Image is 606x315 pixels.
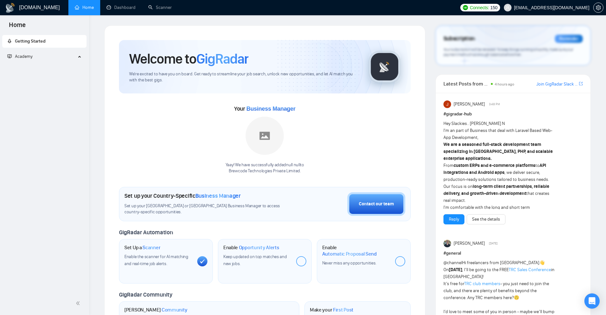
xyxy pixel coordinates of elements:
[443,142,553,161] strong: We are a seasoned full-stack development team specializing in [GEOGRAPHIC_DATA], PHP, and scalabl...
[322,251,377,257] span: Automatic Proposal Send
[4,20,31,34] span: Home
[454,163,535,168] strong: custom ERPs and e-commerce platforms
[15,38,45,44] span: Getting Started
[536,81,578,88] a: Join GigRadar Slack Community
[443,80,489,88] span: Latest Posts from the GigRadar Community
[76,300,82,306] span: double-left
[15,54,32,59] span: Academy
[124,192,241,199] h1: Set up your Country-Specific
[246,106,295,112] span: Business Manager
[539,260,545,265] span: 👋
[594,5,603,10] span: setting
[143,244,160,251] span: Scanner
[162,307,187,313] span: Community
[593,3,603,13] button: setting
[470,4,489,11] span: Connects:
[234,105,296,112] span: Your
[579,81,583,87] a: export
[119,229,173,236] span: GigRadar Automation
[443,120,555,246] div: Hey Slackies.. [PERSON_NAME] N I'm an part of Business that deal with Laravel Based Web-App Devel...
[454,101,485,108] span: [PERSON_NAME]
[75,5,94,10] a: homeHome
[489,241,498,246] span: [DATE]
[107,5,136,10] a: dashboardDashboard
[148,5,172,10] a: searchScanner
[195,192,241,199] span: Business Manager
[463,5,468,10] img: upwork-logo.png
[443,250,583,257] h1: # general
[119,291,172,298] span: GigRadar Community
[495,82,514,86] span: 4 hours ago
[443,100,451,108] img: Jivesh Nanda
[579,81,583,86] span: export
[124,244,160,251] h1: Set Up a
[464,281,500,286] a: TRC club members
[226,162,304,174] div: Yaay! We have successfully added null null to
[369,51,401,83] img: gigradar-logo.png
[454,240,485,247] span: [PERSON_NAME]
[489,101,500,107] span: 3:48 PM
[449,216,459,223] a: Reply
[443,240,451,247] img: Viktor Ostashevskyi
[472,216,500,223] a: See the details
[322,260,376,266] span: Never miss any opportunities.
[223,244,279,251] h1: Enable
[239,244,279,251] span: Opportunity Alerts
[129,50,248,67] h1: Welcome to
[443,163,546,175] strong: API integrations and Android apps
[223,254,287,266] span: Keep updated on top matches and new jobs.
[310,307,353,313] h1: Make your
[449,267,462,272] strong: [DATE]
[443,184,549,196] strong: long-term client partnerships, reliable delivery, and growth-driven development
[2,35,87,48] li: Getting Started
[443,33,475,44] span: Subscription
[5,3,15,13] img: logo
[124,254,188,266] span: Enable the scanner for AI matching and real-time job alerts.
[7,39,12,43] span: rocket
[467,214,505,224] button: See the details
[129,71,359,83] span: We're excited to have you on board. Get ready to streamline your job search, unlock new opportuni...
[505,5,510,10] span: user
[443,214,464,224] button: Reply
[246,117,284,155] img: placeholder.png
[509,267,551,272] a: TRC Sales Conference
[333,307,353,313] span: First Post
[584,293,600,309] div: Open Intercom Messenger
[347,192,405,216] button: Contact our team
[7,54,12,58] span: fund-projection-screen
[443,111,583,118] h1: # gigradar-hub
[514,295,519,300] span: 🙃
[593,5,603,10] a: setting
[196,50,248,67] span: GigRadar
[7,54,32,59] span: Academy
[226,168,304,174] p: Brewcode Technologies Private Limited .
[124,307,187,313] h1: [PERSON_NAME]
[443,47,573,57] span: Your subscription will be renewed. To keep things running smoothly, make sure your payment method...
[490,4,497,11] span: 150
[443,260,462,265] span: @channel
[555,35,583,43] div: Reminder
[359,201,394,208] div: Contact our team
[124,203,293,215] span: Set up your [GEOGRAPHIC_DATA] or [GEOGRAPHIC_DATA] Business Manager to access country-specific op...
[322,244,390,257] h1: Enable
